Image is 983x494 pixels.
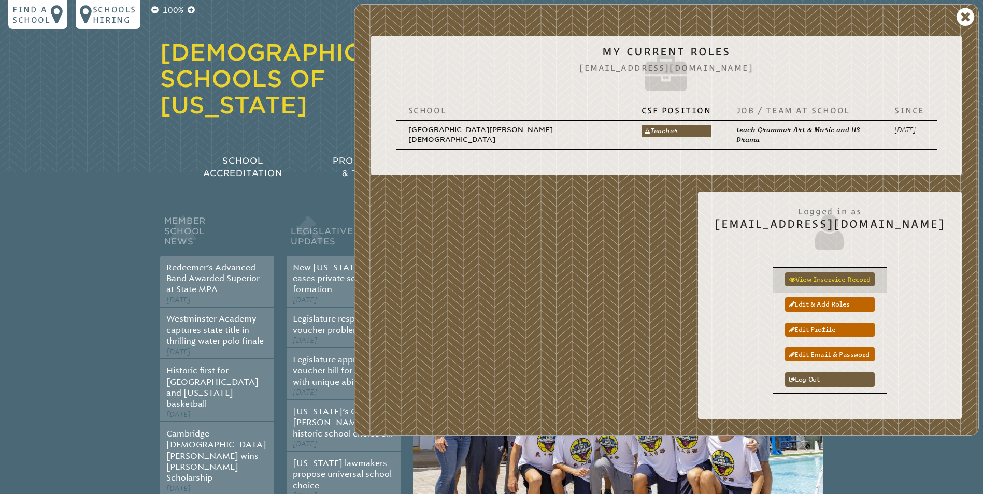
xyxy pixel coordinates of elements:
a: Historic first for [GEOGRAPHIC_DATA] and [US_STATE] basketball [166,366,259,409]
a: Edit & add roles [785,297,875,311]
a: Legislature approves voucher bill for students with unique abilities [293,355,389,387]
p: 100% [161,4,186,17]
a: [DEMOGRAPHIC_DATA] Schools of [US_STATE] [160,39,454,119]
p: Find a school [12,4,51,25]
p: School [408,105,617,115]
p: CSF Position [642,105,711,115]
p: [GEOGRAPHIC_DATA][PERSON_NAME][DEMOGRAPHIC_DATA] [408,125,617,145]
h2: Member School News [160,213,274,256]
a: Edit profile [785,323,875,337]
a: [US_STATE] lawmakers propose universal school choice [293,458,392,490]
p: Since [894,105,924,115]
h2: Legislative Updates [287,213,401,256]
a: Cambridge [DEMOGRAPHIC_DATA][PERSON_NAME] wins [PERSON_NAME] Scholarship [166,429,266,483]
p: Schools Hiring [93,4,136,25]
a: View inservice record [785,272,875,286]
h2: My Current Roles [388,45,945,97]
span: [DATE] [166,296,191,304]
p: [DATE] [894,125,924,135]
a: New [US_STATE] law eases private school formation [293,263,378,295]
span: Professional Development & Teacher Certification [333,156,484,178]
p: teach Grammar Art & Music and HS Drama [736,125,870,145]
span: [DATE] [293,388,317,397]
a: Redeemer’s Advanced Band Awarded Superior at State MPA [166,263,260,295]
a: Edit email & password [785,347,875,361]
span: [DATE] [293,440,317,448]
span: Logged in as [715,201,945,217]
span: School Accreditation [203,156,282,178]
p: Job / Team at School [736,105,870,115]
span: [DATE] [166,484,191,493]
a: Teacher [642,125,711,137]
a: Legislature responds to voucher problems [293,314,385,335]
span: [DATE] [293,336,317,345]
span: [DATE] [166,347,191,356]
a: Log out [785,372,875,386]
a: Westminster Academy captures state title in thrilling water polo finale [166,314,264,346]
span: [DATE] [293,296,317,304]
a: [US_STATE]’s Governor [PERSON_NAME] signs historic school choice bill [293,406,393,439]
h2: [EMAIL_ADDRESS][DOMAIN_NAME] [715,201,945,253]
span: [DATE] [166,410,191,419]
